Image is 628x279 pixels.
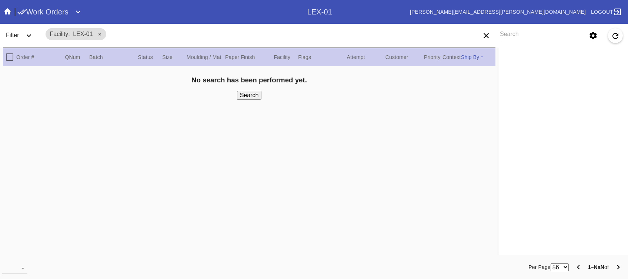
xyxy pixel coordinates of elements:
[298,53,347,62] div: Flags
[588,263,609,272] div: of
[138,53,162,62] div: Status
[2,263,27,274] md-select: download-file: Download...
[16,53,65,62] div: Order #
[307,8,332,16] div: LEX-01
[274,53,298,62] div: Facility
[410,9,586,15] a: [PERSON_NAME][EMAIL_ADDRESS][PERSON_NAME][DOMAIN_NAME]
[162,53,187,62] div: Size
[225,53,274,62] div: Paper Finish
[237,91,262,100] button: Search
[588,264,604,270] b: 1–NaN
[442,53,461,62] div: Context
[482,35,491,41] ng-md-icon: Clear filters
[347,53,385,62] div: Attempt
[611,260,626,275] button: Next Page
[481,54,483,60] span: ↑
[586,28,601,43] button: Settings
[461,54,479,60] span: Ship By
[71,4,86,19] button: Expand
[50,31,70,37] span: Facility
[3,25,41,46] div: FilterExpand
[89,53,138,62] div: Batch
[461,53,492,62] div: Ship By ↑
[6,76,492,84] h3: No search has been performed yet.
[162,54,173,60] span: Size
[73,31,93,37] span: LEX-01
[589,5,622,19] a: Logout
[479,28,494,43] button: Clear filters
[21,28,36,43] button: Expand
[424,54,441,60] span: Priority
[65,53,89,62] div: QNum
[6,51,17,63] md-checkbox: Select All
[528,263,551,272] label: Per Page
[187,53,225,62] div: Moulding / Mat
[571,260,586,275] button: Previous Page
[385,53,424,62] div: Customer
[17,6,69,18] h1: Work Orders
[17,4,307,19] div: Work OrdersExpand
[6,32,19,38] span: Filter
[424,53,442,62] div: Priority
[591,9,613,15] span: Logout
[608,28,623,43] button: Refresh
